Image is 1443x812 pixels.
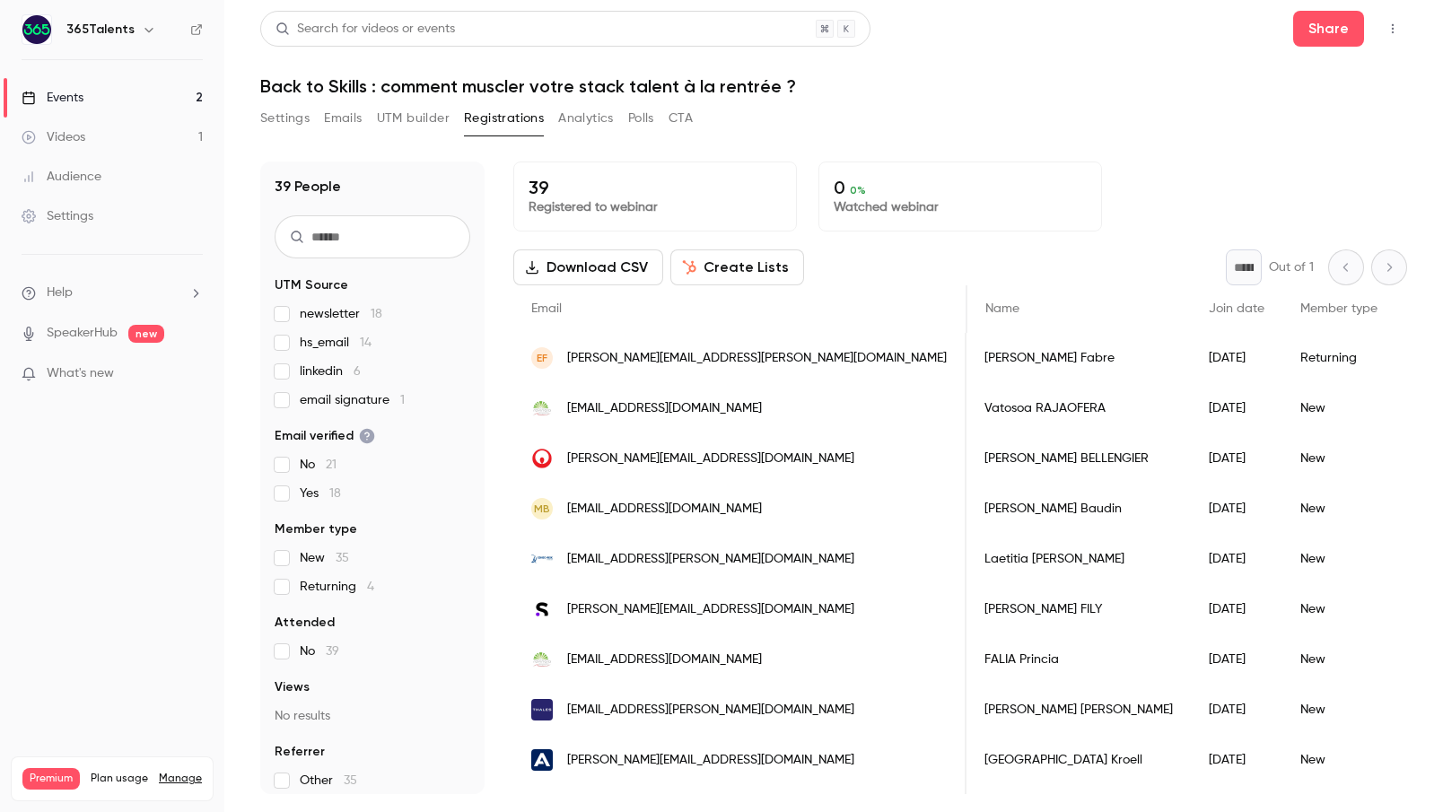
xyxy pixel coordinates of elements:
div: [DATE] [1191,584,1282,634]
img: sanofi.com [531,598,553,620]
span: linkedin [300,362,361,380]
img: veolia.com [531,448,553,469]
span: [PERSON_NAME][EMAIL_ADDRESS][DOMAIN_NAME] [567,751,854,770]
span: UTM Source [275,276,348,294]
div: [PERSON_NAME] Fabre [966,333,1191,383]
span: [EMAIL_ADDRESS][PERSON_NAME][DOMAIN_NAME] [567,550,854,569]
p: 39 [529,177,782,198]
div: [PERSON_NAME] [PERSON_NAME] [966,685,1191,735]
span: Member type [1300,302,1377,315]
img: 365Talents [22,15,51,44]
iframe: Noticeable Trigger [181,366,203,382]
div: Events [22,89,83,107]
span: [EMAIL_ADDRESS][DOMAIN_NAME] [567,500,762,519]
p: No results [275,707,470,725]
span: Name [985,302,1019,315]
div: [PERSON_NAME] FILY [966,584,1191,634]
img: airbus.com [531,749,553,771]
span: [EMAIL_ADDRESS][PERSON_NAME][DOMAIN_NAME] [567,701,854,720]
span: [EMAIL_ADDRESS][DOMAIN_NAME] [567,650,762,669]
span: MB [534,501,550,517]
span: Email [531,302,562,315]
div: Vatosoa RAJAOFERA [966,383,1191,433]
h6: 365Talents [66,21,135,39]
span: 35 [336,552,349,564]
span: [PERSON_NAME][EMAIL_ADDRESS][PERSON_NAME][DOMAIN_NAME] [567,349,947,368]
div: [PERSON_NAME] Baudin [966,484,1191,534]
div: [DATE] [1191,534,1282,584]
span: 18 [371,308,382,320]
div: FALIA Princia [966,634,1191,685]
div: Videos [22,128,85,146]
span: new [128,325,164,343]
div: [DATE] [1191,735,1282,785]
span: Views [275,678,310,696]
button: CTA [669,104,693,133]
span: What's new [47,364,114,383]
p: Out of 1 [1269,258,1314,276]
span: Join date [1209,302,1264,315]
button: Analytics [558,104,614,133]
span: New [300,549,349,567]
button: Emails [324,104,362,133]
span: Other [300,772,357,790]
button: Polls [628,104,654,133]
span: 14 [360,336,372,349]
img: edhec.edu [531,548,553,570]
img: ravinala-airports.aero [531,397,553,419]
span: Returning [300,578,374,596]
div: [DATE] [1191,383,1282,433]
li: help-dropdown-opener [22,284,203,302]
button: Download CSV [513,249,663,285]
span: No [300,642,339,660]
span: hs_email [300,334,372,352]
span: Plan usage [91,772,148,786]
img: external.thalesgroup.com [531,699,553,720]
span: EF [537,350,547,366]
p: Registered to webinar [529,198,782,216]
span: newsletter [300,305,382,323]
span: 4 [367,581,374,593]
span: Premium [22,768,80,790]
span: No [300,456,337,474]
span: Yes [300,485,341,502]
div: New [1282,634,1395,685]
div: Settings [22,207,93,225]
button: Share [1293,11,1364,47]
span: 39 [326,645,339,658]
button: UTM builder [377,104,450,133]
button: Create Lists [670,249,804,285]
img: ravinala-airports.aero [531,649,553,670]
span: 35 [344,774,357,787]
span: 6 [354,365,361,378]
div: New [1282,484,1395,534]
h1: 39 People [275,176,341,197]
div: [DATE] [1191,634,1282,685]
div: [DATE] [1191,484,1282,534]
div: Audience [22,168,101,186]
h1: Back to Skills : comment muscler votre stack talent à la rentrée ? [260,75,1407,97]
button: Registrations [464,104,544,133]
div: [PERSON_NAME] BELLENGIER [966,433,1191,484]
div: New [1282,685,1395,735]
div: New [1282,433,1395,484]
span: 18 [329,487,341,500]
div: Search for videos or events [275,20,455,39]
p: Watched webinar [834,198,1087,216]
div: [DATE] [1191,433,1282,484]
div: New [1282,383,1395,433]
span: 21 [326,458,337,471]
button: Settings [260,104,310,133]
span: Help [47,284,73,302]
a: SpeakerHub [47,324,118,343]
span: 0 % [850,184,866,196]
a: Manage [159,772,202,786]
p: 0 [834,177,1087,198]
div: Returning [1282,333,1395,383]
div: [DATE] [1191,333,1282,383]
span: Attended [275,614,335,632]
span: [PERSON_NAME][EMAIL_ADDRESS][DOMAIN_NAME] [567,600,854,619]
div: New [1282,735,1395,785]
div: Laetitia [PERSON_NAME] [966,534,1191,584]
span: Email verified [275,427,375,445]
